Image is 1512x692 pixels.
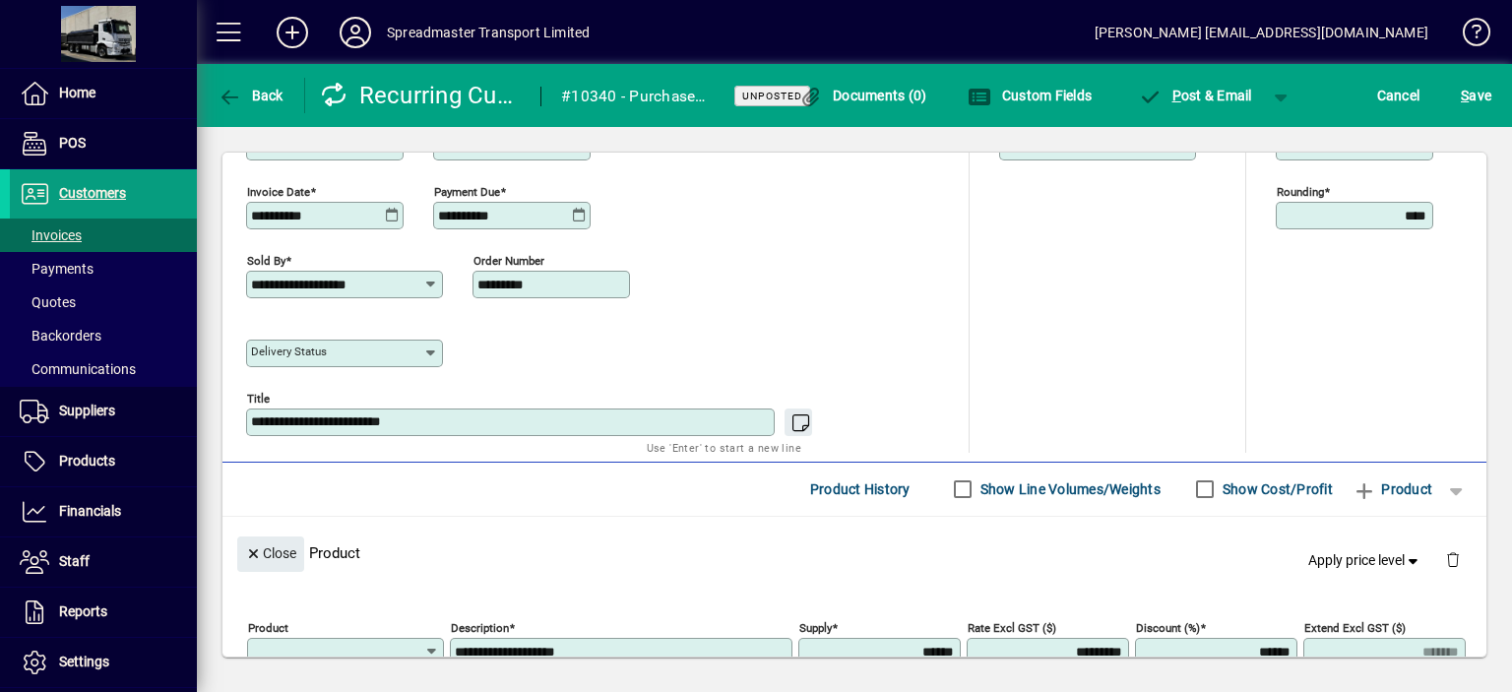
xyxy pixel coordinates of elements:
button: Custom Fields [963,78,1097,113]
button: Delete [1429,536,1477,584]
span: Suppliers [59,403,115,418]
label: Show Cost/Profit [1219,479,1333,499]
a: Settings [10,638,197,687]
span: Close [245,537,296,570]
span: Reports [59,603,107,619]
mat-label: Rounding [1277,184,1324,198]
span: Custom Fields [968,88,1092,103]
mat-label: Supply [799,620,832,634]
button: Add [261,15,324,50]
a: Quotes [10,285,197,319]
mat-label: Product [248,620,288,634]
span: Unposted [742,90,802,102]
span: POS [59,135,86,151]
mat-label: Title [247,391,270,405]
a: Reports [10,588,197,637]
span: Apply price level [1308,550,1422,571]
a: Knowledge Base [1448,4,1487,68]
button: Product [1343,472,1442,507]
mat-label: Sold by [247,253,285,267]
span: ave [1461,80,1491,111]
button: Back [213,78,288,113]
a: Products [10,437,197,486]
div: [PERSON_NAME] [EMAIL_ADDRESS][DOMAIN_NAME] [1095,17,1428,48]
span: Communications [20,361,136,377]
a: Staff [10,537,197,587]
a: Payments [10,252,197,285]
span: Home [59,85,95,100]
span: Customers [59,185,126,201]
span: Backorders [20,328,101,344]
button: Apply price level [1300,542,1430,578]
button: Close [237,536,304,572]
span: P [1172,88,1181,103]
a: Invoices [10,219,197,252]
button: Profile [324,15,387,50]
mat-label: Description [451,620,509,634]
div: Spreadmaster Transport Limited [387,17,590,48]
span: Cancel [1377,80,1420,111]
button: Documents (0) [794,78,932,113]
mat-label: Payment due [434,184,500,198]
mat-label: Order number [473,253,544,267]
span: Back [218,88,283,103]
mat-hint: Use 'Enter' to start a new line [647,436,801,459]
a: Financials [10,487,197,536]
mat-label: Extend excl GST ($) [1304,620,1406,634]
a: Home [10,69,197,118]
app-page-header-button: Close [232,543,309,561]
mat-label: Rate excl GST ($) [968,620,1056,634]
button: Cancel [1372,78,1425,113]
a: Communications [10,352,197,386]
span: S [1461,88,1469,103]
span: Documents (0) [799,88,927,103]
mat-label: Discount (%) [1136,620,1200,634]
span: Quotes [20,294,76,310]
label: Show Line Volumes/Weights [976,479,1161,499]
span: Payments [20,261,94,277]
app-page-header-button: Back [197,78,305,113]
app-page-header-button: Delete [1429,550,1477,568]
div: Recurring Customer Invoice [320,80,522,111]
button: Post & Email [1128,78,1262,113]
button: Save [1456,78,1496,113]
div: Product [222,517,1486,589]
button: Product History [802,472,918,507]
span: Staff [59,553,90,569]
span: Settings [59,654,109,669]
span: Products [59,453,115,469]
span: Financials [59,503,121,519]
span: Product [1353,473,1432,505]
span: Product History [810,473,911,505]
a: POS [10,119,197,168]
mat-label: Delivery status [251,345,327,358]
span: Invoices [20,227,82,243]
span: ost & Email [1138,88,1252,103]
a: Backorders [10,319,197,352]
div: #10340 - Purchase Order # OJ1636714 [561,81,709,112]
a: Suppliers [10,387,197,436]
mat-label: Invoice date [247,184,310,198]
